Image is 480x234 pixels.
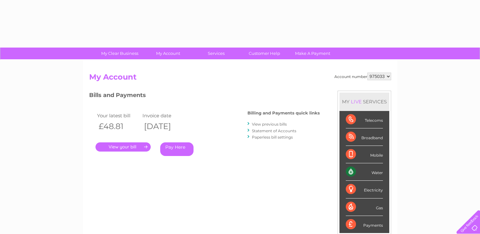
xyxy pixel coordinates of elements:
[350,99,363,105] div: LIVE
[252,122,287,127] a: View previous bills
[346,111,383,128] div: Telecoms
[160,142,194,156] a: Pay Here
[94,48,146,59] a: My Clear Business
[334,73,391,80] div: Account number
[346,181,383,198] div: Electricity
[95,142,151,152] a: .
[346,216,383,233] div: Payments
[89,73,391,85] h2: My Account
[252,128,296,133] a: Statement of Accounts
[346,128,383,146] div: Broadband
[142,48,194,59] a: My Account
[252,135,293,140] a: Paperless bill settings
[286,48,339,59] a: Make A Payment
[141,111,187,120] td: Invoice date
[95,111,141,120] td: Your latest bill
[238,48,291,59] a: Customer Help
[346,198,383,216] div: Gas
[247,111,320,115] h4: Billing and Payments quick links
[346,146,383,163] div: Mobile
[141,120,187,133] th: [DATE]
[346,163,383,181] div: Water
[339,93,389,111] div: MY SERVICES
[190,48,242,59] a: Services
[95,120,141,133] th: £48.81
[89,91,320,102] h3: Bills and Payments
